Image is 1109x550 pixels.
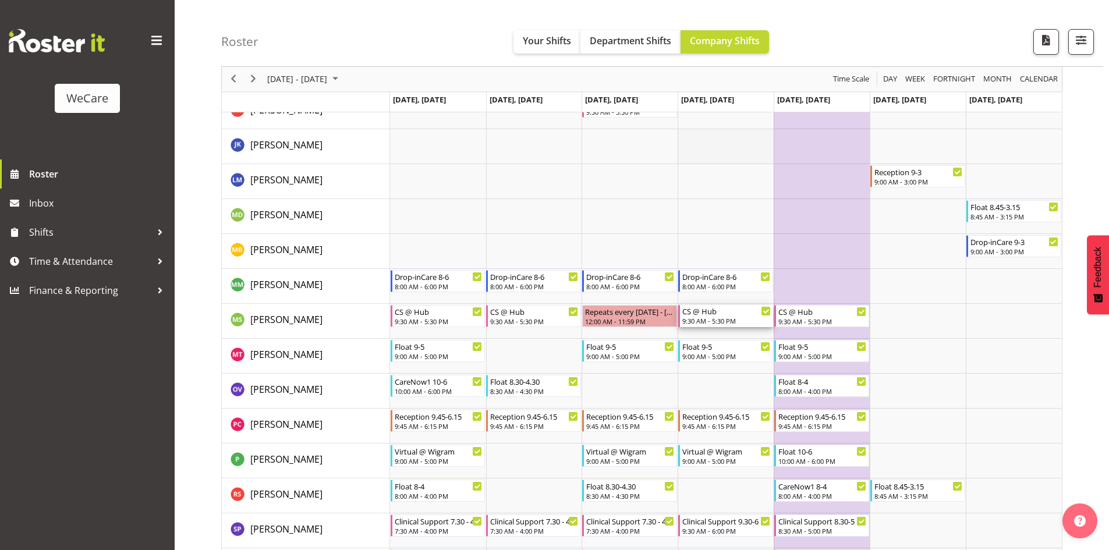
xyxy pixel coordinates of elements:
[970,247,1058,256] div: 9:00 AM - 3:00 PM
[904,72,926,87] span: Week
[678,270,773,292] div: Matthew Mckenzie"s event - Drop-inCare 8-6 Begin From Thursday, October 23, 2025 at 8:00:00 AM GM...
[250,522,323,536] a: [PERSON_NAME]
[590,34,671,47] span: Department Shifts
[778,526,866,535] div: 8:30 AM - 5:00 PM
[580,30,681,54] button: Department Shifts
[490,317,578,326] div: 9:30 AM - 5:30 PM
[586,526,674,535] div: 7:30 AM - 4:00 PM
[969,94,1022,105] span: [DATE], [DATE]
[250,418,323,431] span: [PERSON_NAME]
[931,72,977,87] button: Fortnight
[586,271,674,282] div: Drop-inCare 8-6
[222,129,390,164] td: John Ko resource
[682,316,771,325] div: 9:30 AM - 5:30 PM
[585,306,674,317] div: Repeats every [DATE] - [PERSON_NAME]
[982,72,1014,87] button: Timeline Month
[774,375,869,397] div: Olive Vermazen"s event - Float 8-4 Begin From Friday, October 24, 2025 at 8:00:00 AM GMT+13:00 En...
[222,269,390,304] td: Matthew Mckenzie resource
[1093,247,1103,288] span: Feedback
[224,67,243,91] div: previous period
[395,445,483,457] div: Virtual @ Wigram
[682,410,770,422] div: Reception 9.45-6.15
[778,386,866,396] div: 8:00 AM - 4:00 PM
[982,72,1013,87] span: Month
[682,421,770,431] div: 9:45 AM - 6:15 PM
[682,515,770,527] div: Clinical Support 9.30-6
[29,194,169,212] span: Inbox
[582,480,677,502] div: Rhianne Sharples"s event - Float 8.30-4.30 Begin From Wednesday, October 22, 2025 at 8:30:00 AM G...
[778,421,866,431] div: 9:45 AM - 6:15 PM
[9,29,105,52] img: Rosterit website logo
[222,409,390,443] td: Penny Clyne-Moffat resource
[393,94,446,105] span: [DATE], [DATE]
[490,375,578,387] div: Float 8.30-4.30
[778,410,866,422] div: Reception 9.45-6.15
[250,278,323,292] a: [PERSON_NAME]
[778,480,866,492] div: CareNow1 8-4
[682,526,770,535] div: 9:30 AM - 6:00 PM
[682,352,770,361] div: 9:00 AM - 5:00 PM
[774,480,869,502] div: Rhianne Sharples"s event - CareNow1 8-4 Begin From Friday, October 24, 2025 at 8:00:00 AM GMT+13:...
[29,223,151,241] span: Shifts
[778,317,866,326] div: 9:30 AM - 5:30 PM
[970,201,1058,212] div: Float 8.45-3.15
[391,270,486,292] div: Matthew Mckenzie"s event - Drop-inCare 8-6 Begin From Monday, October 20, 2025 at 8:00:00 AM GMT+...
[523,34,571,47] span: Your Shifts
[250,208,323,221] span: [PERSON_NAME]
[874,177,962,186] div: 9:00 AM - 3:00 PM
[777,94,830,105] span: [DATE], [DATE]
[778,375,866,387] div: Float 8-4
[391,375,486,397] div: Olive Vermazen"s event - CareNow1 10-6 Begin From Monday, October 20, 2025 at 10:00:00 AM GMT+13:...
[490,306,578,317] div: CS @ Hub
[585,94,638,105] span: [DATE], [DATE]
[778,352,866,361] div: 9:00 AM - 5:00 PM
[932,72,976,87] span: Fortnight
[250,313,323,326] span: [PERSON_NAME]
[582,445,677,467] div: Pooja Prabhu"s event - Virtual @ Wigram Begin From Wednesday, October 22, 2025 at 9:00:00 AM GMT+...
[395,375,483,387] div: CareNow1 10-6
[221,35,258,48] h4: Roster
[681,30,769,54] button: Company Shifts
[678,445,773,467] div: Pooja Prabhu"s event - Virtual @ Wigram Begin From Thursday, October 23, 2025 at 9:00:00 AM GMT+1...
[250,417,323,431] a: [PERSON_NAME]
[682,445,770,457] div: Virtual @ Wigram
[586,456,674,466] div: 9:00 AM - 5:00 PM
[1068,29,1094,55] button: Filter Shifts
[226,72,242,87] button: Previous
[395,410,483,422] div: Reception 9.45-6.15
[682,271,770,282] div: Drop-inCare 8-6
[678,514,773,537] div: Sabnam Pun"s event - Clinical Support 9.30-6 Begin From Thursday, October 23, 2025 at 9:30:00 AM ...
[246,72,261,87] button: Next
[395,306,483,317] div: CS @ Hub
[490,271,578,282] div: Drop-inCare 8-6
[513,30,580,54] button: Your Shifts
[870,480,965,502] div: Rhianne Sharples"s event - Float 8.45-3.15 Begin From Saturday, October 25, 2025 at 8:45:00 AM GM...
[250,173,323,187] a: [PERSON_NAME]
[831,72,871,87] button: Time Scale
[486,410,581,432] div: Penny Clyne-Moffat"s event - Reception 9.45-6.15 Begin From Tuesday, October 21, 2025 at 9:45:00 ...
[774,340,869,362] div: Monique Telford"s event - Float 9-5 Begin From Friday, October 24, 2025 at 9:00:00 AM GMT+13:00 E...
[774,410,869,432] div: Penny Clyne-Moffat"s event - Reception 9.45-6.15 Begin From Friday, October 24, 2025 at 9:45:00 A...
[585,317,674,326] div: 12:00 AM - 11:59 PM
[66,90,108,107] div: WeCare
[395,421,483,431] div: 9:45 AM - 6:15 PM
[250,138,323,152] a: [PERSON_NAME]
[873,94,926,105] span: [DATE], [DATE]
[391,410,486,432] div: Penny Clyne-Moffat"s event - Reception 9.45-6.15 Begin From Monday, October 20, 2025 at 9:45:00 A...
[391,305,486,327] div: Mehreen Sardar"s event - CS @ Hub Begin From Monday, October 20, 2025 at 9:30:00 AM GMT+13:00 End...
[222,339,390,374] td: Monique Telford resource
[874,480,962,492] div: Float 8.45-3.15
[243,67,263,91] div: next period
[222,199,390,234] td: Marie-Claire Dickson-Bakker resource
[391,445,486,467] div: Pooja Prabhu"s event - Virtual @ Wigram Begin From Monday, October 20, 2025 at 9:00:00 AM GMT+13:...
[490,421,578,431] div: 9:45 AM - 6:15 PM
[490,386,578,396] div: 8:30 AM - 4:30 PM
[395,526,483,535] div: 7:30 AM - 4:00 PM
[586,445,674,457] div: Virtual @ Wigram
[778,491,866,501] div: 8:00 AM - 4:00 PM
[250,488,323,501] span: [PERSON_NAME]
[774,305,869,327] div: Mehreen Sardar"s event - CS @ Hub Begin From Friday, October 24, 2025 at 9:30:00 AM GMT+13:00 End...
[682,340,770,352] div: Float 9-5
[250,313,323,327] a: [PERSON_NAME]
[881,72,899,87] button: Timeline Day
